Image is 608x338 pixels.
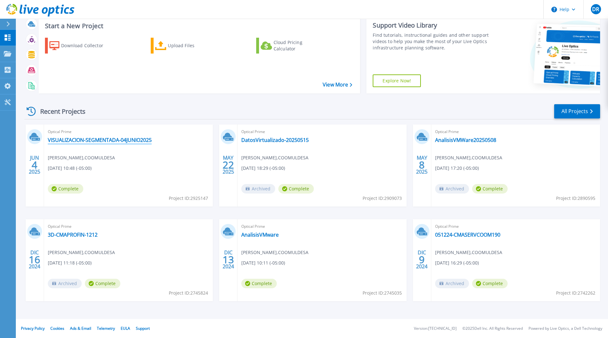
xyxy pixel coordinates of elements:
span: Optical Prime [48,128,209,135]
a: Privacy Policy [21,326,45,331]
span: Archived [48,279,82,288]
span: Project ID: 2925147 [169,195,208,202]
span: Project ID: 2745824 [169,290,208,297]
span: [DATE] 10:48 (-05:00) [48,165,92,172]
span: [PERSON_NAME] , COOMULDESA [48,249,115,256]
div: Support Video Library [373,21,492,29]
h3: Start a New Project [45,22,352,29]
div: Upload Files [168,39,218,52]
div: DIC 2024 [28,248,41,271]
span: 8 [419,162,425,168]
span: Complete [85,279,120,288]
span: [DATE] 18:29 (-05:00) [241,165,285,172]
a: Support [136,326,150,331]
span: [DATE] 10:11 (-05:00) [241,259,285,266]
a: Cloud Pricing Calculator [256,38,327,54]
span: Optical Prime [48,223,209,230]
a: Cookies [50,326,64,331]
span: [DATE] 11:18 (-05:00) [48,259,92,266]
span: Project ID: 2909073 [363,195,402,202]
div: Download Collector [61,39,112,52]
a: 3D-CMAPROFIN-1212 [48,232,98,238]
a: AnalisisVMware [241,232,279,238]
a: Telemetry [97,326,115,331]
span: [PERSON_NAME] , COOMULDESA [241,154,308,161]
a: 051224-CMASERVCOOM190 [435,232,500,238]
span: Archived [435,184,469,194]
span: [DATE] 17:20 (-05:00) [435,165,479,172]
div: JUN 2025 [28,153,41,176]
div: MAY 2025 [222,153,234,176]
span: [PERSON_NAME] , COOMULDESA [435,249,502,256]
span: [PERSON_NAME] , COOMULDESA [435,154,502,161]
span: 13 [223,257,234,262]
span: Complete [472,184,508,194]
li: © 2025 Dell Inc. All Rights Reserved [462,327,523,331]
a: AnalisisVMWare20250508 [435,137,496,143]
a: EULA [121,326,130,331]
div: DIC 2024 [416,248,428,271]
div: Find tutorials, instructional guides and other support videos to help you make the most of your L... [373,32,492,51]
span: Complete [48,184,83,194]
div: Recent Projects [24,104,94,119]
span: Optical Prime [241,223,402,230]
li: Version: [TECHNICAL_ID] [414,327,457,331]
span: DR [592,7,599,12]
div: MAY 2025 [416,153,428,176]
div: Cloud Pricing Calculator [274,39,324,52]
span: Project ID: 2742262 [556,290,595,297]
li: Powered by Live Optics, a Dell Technology [529,327,602,331]
a: Ads & Email [70,326,91,331]
span: Optical Prime [241,128,402,135]
span: Complete [241,279,277,288]
span: Complete [472,279,508,288]
a: VISUALIZACION-SEGMENTADA-04JUNIO2025 [48,137,152,143]
span: Optical Prime [435,223,596,230]
div: DIC 2024 [222,248,234,271]
a: Explore Now! [373,74,421,87]
span: [PERSON_NAME] , COOMULDESA [48,154,115,161]
a: DatosVirtualizado-20250515 [241,137,309,143]
span: Archived [241,184,275,194]
span: [DATE] 16:29 (-05:00) [435,259,479,266]
span: Project ID: 2745035 [363,290,402,297]
span: [PERSON_NAME] , COOMULDESA [241,249,308,256]
span: 16 [29,257,40,262]
span: 9 [419,257,425,262]
a: All Projects [554,104,600,118]
span: Archived [435,279,469,288]
a: Download Collector [45,38,116,54]
span: Optical Prime [435,128,596,135]
span: Project ID: 2890595 [556,195,595,202]
a: Upload Files [151,38,221,54]
a: View More [323,82,352,88]
span: 4 [32,162,37,168]
span: Complete [278,184,314,194]
span: 22 [223,162,234,168]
